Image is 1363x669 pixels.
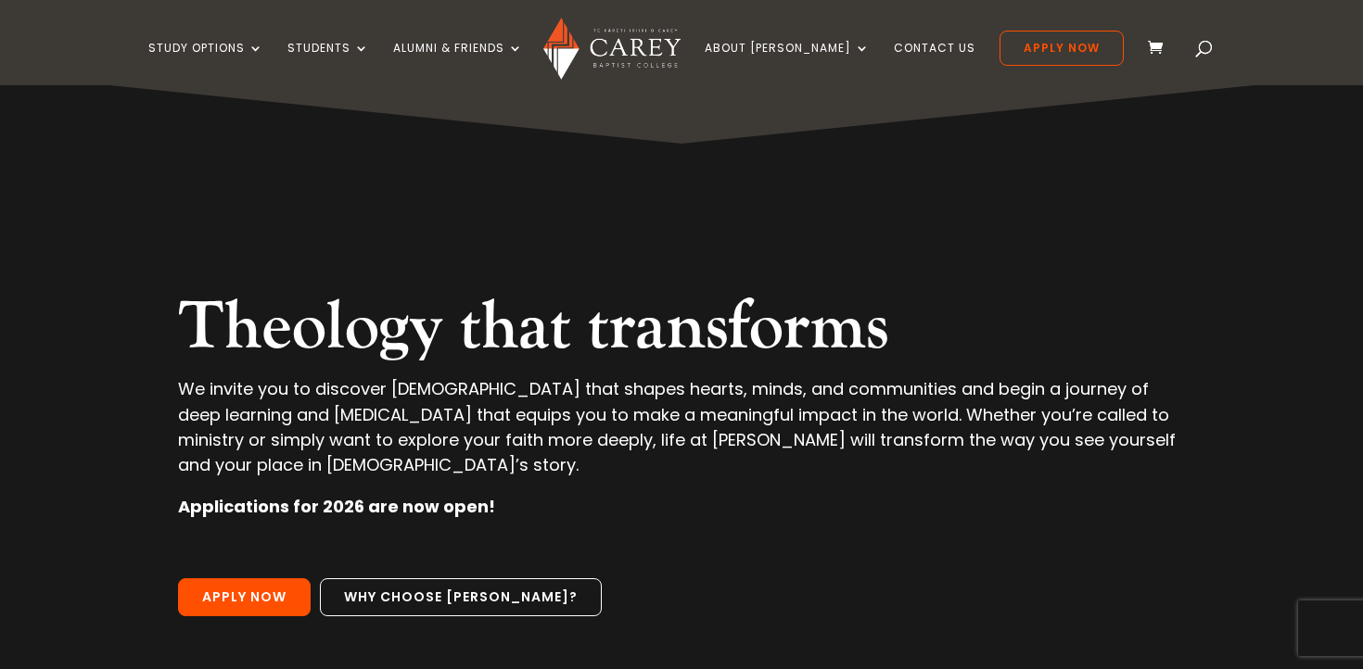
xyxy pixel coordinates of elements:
[178,376,1186,494] p: We invite you to discover [DEMOGRAPHIC_DATA] that shapes hearts, minds, and communities and begin...
[178,287,1186,376] h2: Theology that transforms
[543,18,680,80] img: Carey Baptist College
[393,42,523,85] a: Alumni & Friends
[178,578,311,617] a: Apply Now
[1000,31,1124,66] a: Apply Now
[705,42,870,85] a: About [PERSON_NAME]
[894,42,975,85] a: Contact Us
[320,578,602,617] a: Why choose [PERSON_NAME]?
[148,42,263,85] a: Study Options
[178,495,495,518] strong: Applications for 2026 are now open!
[287,42,369,85] a: Students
